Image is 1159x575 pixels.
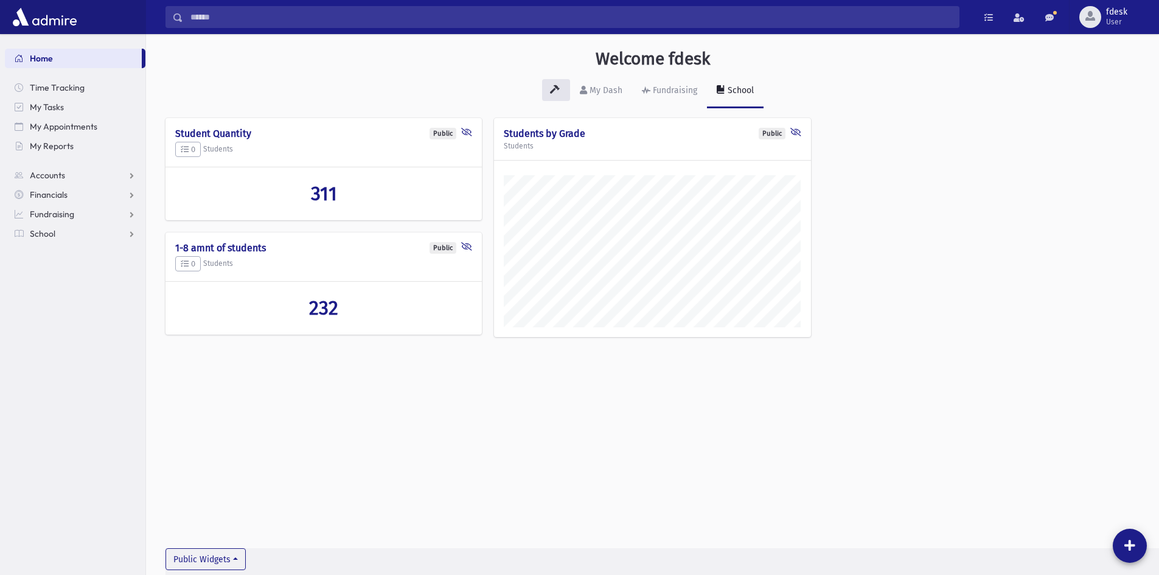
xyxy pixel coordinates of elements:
h5: Students [175,256,472,272]
a: 311 [175,182,472,205]
h3: Welcome fdesk [596,49,710,69]
h4: Student Quantity [175,128,472,139]
a: School [5,224,145,243]
a: Home [5,49,142,68]
a: Accounts [5,166,145,185]
a: School [707,74,764,108]
h4: Students by Grade [504,128,801,139]
a: My Reports [5,136,145,156]
span: 0 [181,259,195,268]
span: Accounts [30,170,65,181]
div: Public [430,128,456,139]
span: Time Tracking [30,82,85,93]
span: My Reports [30,141,74,152]
input: Search [183,6,959,28]
div: Public [430,242,456,254]
span: My Appointments [30,121,97,132]
span: User [1106,17,1127,27]
button: 0 [175,256,201,272]
span: Financials [30,189,68,200]
a: Fundraising [5,204,145,224]
span: fdesk [1106,7,1127,17]
span: Home [30,53,53,64]
a: My Dash [570,74,632,108]
a: Fundraising [632,74,707,108]
span: 0 [181,145,195,154]
span: Fundraising [30,209,74,220]
img: AdmirePro [10,5,80,29]
a: My Appointments [5,117,145,136]
span: School [30,228,55,239]
button: 0 [175,142,201,158]
h5: Students [504,142,801,150]
div: My Dash [587,85,622,96]
a: Time Tracking [5,78,145,97]
span: 311 [311,182,337,205]
span: My Tasks [30,102,64,113]
a: My Tasks [5,97,145,117]
button: Public Widgets [165,548,246,570]
div: Fundraising [650,85,697,96]
span: 232 [309,296,338,319]
div: School [725,85,754,96]
a: Financials [5,185,145,204]
div: Public [759,128,785,139]
a: 232 [175,296,472,319]
h5: Students [175,142,472,158]
h4: 1-8 amnt of students [175,242,472,254]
